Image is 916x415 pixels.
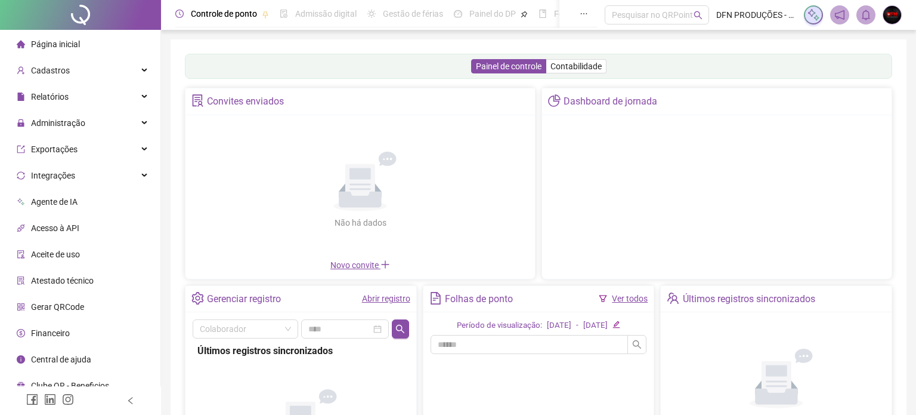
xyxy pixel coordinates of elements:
span: home [17,40,25,48]
span: Acesso à API [31,223,79,233]
span: facebook [26,394,38,405]
div: Período de visualização: [457,319,542,332]
span: search [395,324,405,334]
span: Atestado técnico [31,276,94,285]
span: Gerar QRCode [31,302,84,312]
span: left [126,396,135,405]
div: Últimos registros sincronizados [683,289,815,309]
span: pushpin [262,11,269,18]
span: bell [861,10,871,20]
div: Convites enviados [207,91,284,112]
span: search [694,11,703,20]
span: Painel de controle [476,62,541,71]
span: instagram [62,394,74,405]
span: Agente de IA [31,197,78,207]
div: Folhas de ponto [445,289,513,309]
span: export [17,145,25,153]
span: pushpin [521,11,528,18]
div: [DATE] [583,319,608,332]
span: user-add [17,66,25,75]
span: gift [17,382,25,390]
span: pie-chart [548,94,561,107]
span: Integrações [31,171,75,180]
span: lock [17,119,25,127]
a: Ver todos [612,294,648,303]
span: Financeiro [31,328,70,338]
div: Gerenciar registro [207,289,281,309]
span: search [632,340,642,349]
span: info-circle [17,355,25,364]
span: Aceite de uso [31,250,80,259]
span: book [539,10,547,18]
span: file-text [429,292,442,305]
span: linkedin [44,394,56,405]
span: dashboard [454,10,462,18]
span: file-done [280,10,288,18]
span: solution [17,276,25,285]
span: api [17,224,25,232]
span: filter [599,294,607,303]
div: - [576,319,578,332]
span: setting [191,292,204,305]
div: Últimos registros sincronizados [197,343,404,358]
span: Contabilidade [550,62,602,71]
img: sparkle-icon.fc2bf0ac1784a2077858766a79e2daf3.svg [807,8,820,21]
span: Central de ajuda [31,355,91,364]
span: DFN PRODUÇÕES - DFN PRODUÇÕES [716,8,797,21]
span: sun [367,10,376,18]
span: team [667,292,679,305]
img: 61969 [883,6,901,24]
span: Painel do DP [469,9,516,19]
span: Página inicial [31,39,80,49]
span: clock-circle [175,10,184,18]
div: [DATE] [547,319,571,332]
span: Exportações [31,145,78,154]
span: Clube QR - Beneficios [31,381,109,391]
span: notification [834,10,845,20]
div: Dashboard de jornada [564,91,657,112]
span: Gestão de férias [383,9,443,19]
span: ellipsis [580,10,588,18]
div: Não há dados [305,216,415,229]
span: plus [380,260,390,269]
span: solution [191,94,204,107]
span: Admissão digital [295,9,357,19]
span: Folha de pagamento [554,9,630,19]
span: Relatórios [31,92,69,102]
span: sync [17,171,25,180]
a: Abrir registro [362,294,410,303]
span: Controle de ponto [191,9,257,19]
span: edit [612,321,620,328]
span: file [17,93,25,101]
span: audit [17,250,25,259]
span: dollar [17,329,25,337]
span: Cadastros [31,66,70,75]
span: qrcode [17,303,25,311]
span: Administração [31,118,85,128]
span: Novo convite [330,260,390,270]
